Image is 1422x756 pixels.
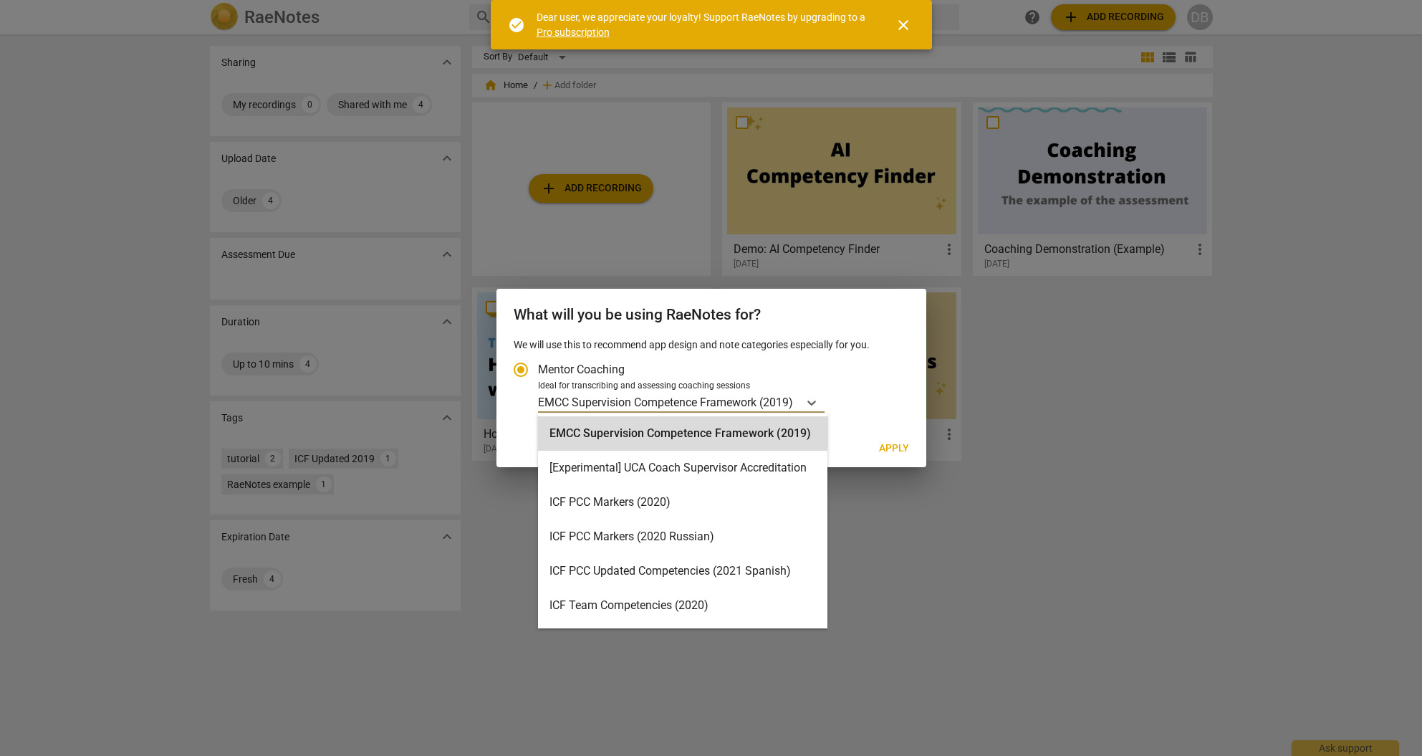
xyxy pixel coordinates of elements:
span: close [895,16,912,34]
div: Account type [514,353,909,413]
div: ICF PCC Markers (2020 Russian) [538,520,827,554]
div: [Experimental] UCA Coach Supervisor Accreditation [538,451,827,485]
input: Ideal for transcribing and assessing coaching sessionsEMCC Supervision Competence Framework (2019) [794,396,797,409]
div: ICF PCC Updated Competencies (2021 Spanish) [538,554,827,588]
div: Dear user, we appreciate your loyalty! Support RaeNotes by upgrading to a [537,10,869,39]
button: Apply [868,436,921,461]
button: Close [886,8,921,42]
p: EMCC Supervision Competence Framework (2019) [538,394,793,411]
div: ICF Team Competencies (2020) [538,588,827,623]
div: Ideal for transcribing and assessing coaching sessions [538,380,905,393]
span: check_circle [508,16,525,34]
p: We will use this to recommend app design and note categories especially for you. [514,338,909,353]
div: ICF Updated Competencies (2019 Japanese) [538,623,827,657]
h2: What will you be using RaeNotes for? [514,306,909,324]
div: EMCC Supervision Competence Framework (2019) [538,416,827,451]
span: Apply [879,441,909,456]
span: Mentor Coaching [538,361,625,378]
div: ICF PCC Markers (2020) [538,485,827,520]
a: Pro subscription [537,27,610,38]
